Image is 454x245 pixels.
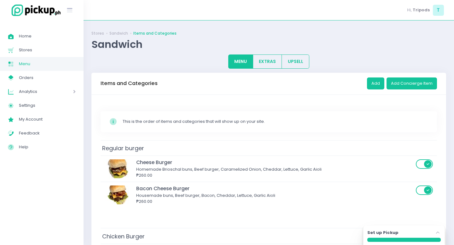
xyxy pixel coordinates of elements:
span: Settings [19,101,76,110]
span: Menu [19,60,76,68]
span: Chicken Burger [101,231,146,242]
button: EXTRAS [253,54,282,69]
a: Items and Categories [133,31,177,36]
span: Analytics [19,88,55,96]
div: This is the order of items and categories that will show up on your site. [123,118,428,125]
span: Hi, [407,7,412,13]
button: MENU [228,54,253,69]
button: UPSELL [282,54,309,69]
div: Homemade Brioschal buns, Beef burger, Caramelized Onion, Cheddar, Lettuce, Garlic Aioli [136,166,414,173]
td: Cheese BurgerCheese BurgerHomemade Brioschal buns, Beef burger, Caramelized Onion, Cheddar, Lettu... [101,156,437,182]
label: Set up Pickup [367,230,399,236]
img: Cheese Burger [104,159,132,178]
h3: Items and Categories [101,80,158,87]
div: Sandwich [91,38,446,50]
div: Cheese Burger [136,159,414,166]
span: Orders [19,74,76,82]
img: logo [8,3,61,17]
span: Stores [19,46,76,54]
div: ₱260.00 [136,172,414,179]
span: Tripods [413,7,430,13]
div: Housemade buns, Beef burger, Bacon, Cheddar, Lettuce, Garlic Aioli [136,192,414,199]
div: Regular burger Cheese BurgerCheese BurgerHomemade Brioschal buns, Beef burger, Caramelized Onion,... [101,140,437,228]
span: My Account [19,115,76,123]
div: Bacon Cheese Burger [136,185,414,192]
span: Regular burger [101,143,146,154]
div: Large button group [228,54,310,69]
span: T [433,5,444,16]
a: Sandwich [109,31,128,36]
span: Home [19,32,76,40]
div: ₱260.00 [136,198,414,205]
td: Bacon Cheese BurgerBacon Cheese BurgerHousemade buns, Beef burger, Bacon, Cheddar, Lettuce, Garli... [101,182,437,208]
span: Feedback [19,129,76,137]
button: Add Concierge Item [387,77,437,89]
img: Bacon Cheese Burger [104,185,132,204]
button: Add [367,77,384,89]
a: Stores [91,31,104,36]
span: Help [19,143,76,151]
